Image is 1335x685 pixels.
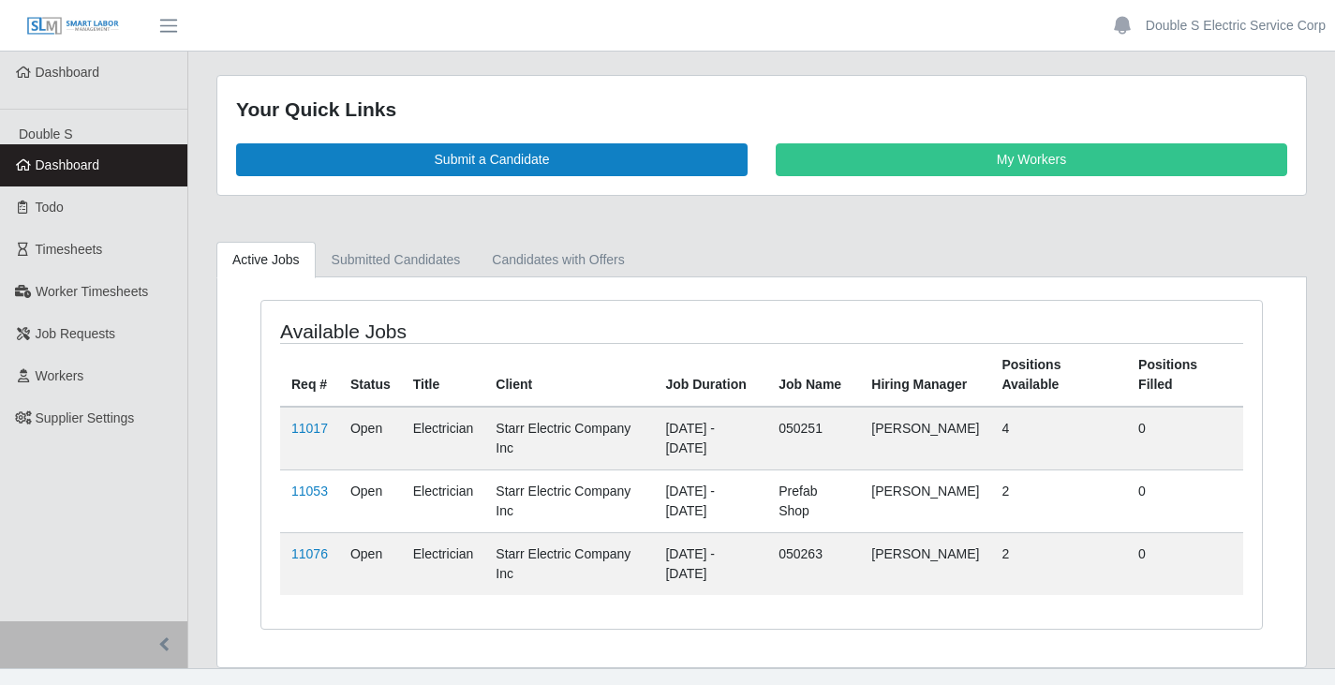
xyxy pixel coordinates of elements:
td: Starr Electric Company Inc [484,532,654,595]
td: 4 [990,407,1127,470]
th: Title [402,343,485,407]
td: 2 [990,469,1127,532]
a: Submitted Candidates [316,242,477,278]
span: Job Requests [36,326,116,341]
td: 0 [1127,469,1243,532]
a: 11017 [291,421,328,436]
img: SLM Logo [26,16,120,37]
th: Req # [280,343,339,407]
span: Workers [36,368,84,383]
td: [DATE] - [DATE] [654,407,767,470]
th: Client [484,343,654,407]
td: [PERSON_NAME] [860,469,990,532]
td: Electrician [402,407,485,470]
td: [DATE] - [DATE] [654,469,767,532]
td: Starr Electric Company Inc [484,469,654,532]
td: Open [339,532,402,595]
a: Submit a Candidate [236,143,748,176]
td: [PERSON_NAME] [860,407,990,470]
td: Starr Electric Company Inc [484,407,654,470]
span: Dashboard [36,65,100,80]
th: Positions Available [990,343,1127,407]
a: Double S Electric Service Corp [1146,16,1326,36]
td: Open [339,469,402,532]
td: [DATE] - [DATE] [654,532,767,595]
a: My Workers [776,143,1287,176]
th: Job Name [767,343,860,407]
th: Status [339,343,402,407]
td: [PERSON_NAME] [860,532,990,595]
a: 11053 [291,484,328,499]
td: 0 [1127,532,1243,595]
th: Job Duration [654,343,767,407]
span: Timesheets [36,242,103,257]
span: Supplier Settings [36,410,135,425]
a: Candidates with Offers [476,242,640,278]
td: 050263 [767,532,860,595]
td: 0 [1127,407,1243,470]
div: Your Quick Links [236,95,1287,125]
span: Todo [36,200,64,215]
td: Open [339,407,402,470]
td: Prefab Shop [767,469,860,532]
a: 11076 [291,546,328,561]
td: Electrician [402,532,485,595]
h4: Available Jobs [280,320,665,343]
span: Worker Timesheets [36,284,148,299]
th: Positions Filled [1127,343,1243,407]
span: Double S [19,127,73,141]
span: Dashboard [36,157,100,172]
td: Electrician [402,469,485,532]
th: Hiring Manager [860,343,990,407]
td: 050251 [767,407,860,470]
a: Active Jobs [216,242,316,278]
td: 2 [990,532,1127,595]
